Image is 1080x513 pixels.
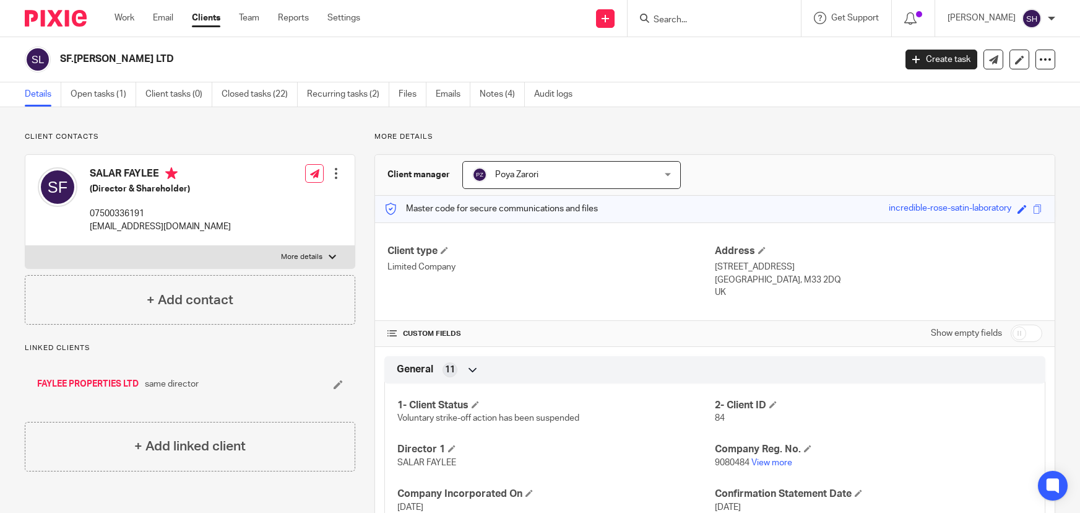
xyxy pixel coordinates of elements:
[715,503,741,512] span: [DATE]
[652,15,764,26] input: Search
[145,378,199,390] span: same director
[38,167,77,207] img: svg%3E
[37,378,139,390] a: FAYLEE PROPERTIES LTD
[25,132,355,142] p: Client contacts
[278,12,309,24] a: Reports
[134,437,246,456] h4: + Add linked client
[25,46,51,72] img: svg%3E
[147,291,233,310] h4: + Add contact
[397,488,715,501] h4: Company Incorporated On
[397,414,579,423] span: Voluntary strike-off action has been suspended
[397,458,456,467] span: SALAR FAYLEE
[90,221,231,233] p: [EMAIL_ADDRESS][DOMAIN_NAME]
[715,274,1042,286] p: [GEOGRAPHIC_DATA], M33 2DQ
[281,252,322,262] p: More details
[90,167,231,183] h4: SALAR FAYLEE
[751,458,792,467] a: View more
[715,261,1042,273] p: [STREET_ADDRESS]
[715,414,725,423] span: 84
[534,82,582,107] a: Audit logs
[307,82,389,107] a: Recurring tasks (2)
[387,245,715,258] h4: Client type
[715,399,1032,412] h4: 2- Client ID
[715,488,1032,501] h4: Confirmation Statement Date
[480,82,525,107] a: Notes (4)
[25,10,87,27] img: Pixie
[374,132,1055,142] p: More details
[715,443,1032,456] h4: Company Reg. No.
[1022,9,1042,28] img: svg%3E
[445,364,455,376] span: 11
[495,170,538,179] span: Poya Zarori
[889,202,1011,216] div: incredible-rose-satin-laboratory
[153,12,173,24] a: Email
[90,208,231,220] p: 07500336191
[114,12,134,24] a: Work
[222,82,298,107] a: Closed tasks (22)
[472,167,487,182] img: svg%3E
[165,167,178,180] i: Primary
[387,169,450,181] h3: Client manager
[931,327,1002,340] label: Show empty fields
[387,261,715,273] p: Limited Company
[25,343,355,353] p: Linked clients
[145,82,212,107] a: Client tasks (0)
[399,82,426,107] a: Files
[60,53,722,66] h2: SF.[PERSON_NAME] LTD
[905,50,977,69] a: Create task
[715,245,1042,258] h4: Address
[397,399,715,412] h4: 1- Client Status
[327,12,360,24] a: Settings
[71,82,136,107] a: Open tasks (1)
[384,203,598,215] p: Master code for secure communications and files
[239,12,259,24] a: Team
[192,12,220,24] a: Clients
[387,329,715,339] h4: CUSTOM FIELDS
[831,14,879,22] span: Get Support
[436,82,470,107] a: Emails
[397,443,715,456] h4: Director 1
[948,12,1016,24] p: [PERSON_NAME]
[397,503,423,512] span: [DATE]
[715,286,1042,299] p: UK
[90,183,231,195] h5: (Director & Shareholder)
[397,363,433,376] span: General
[25,82,61,107] a: Details
[715,458,750,467] span: 9080484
